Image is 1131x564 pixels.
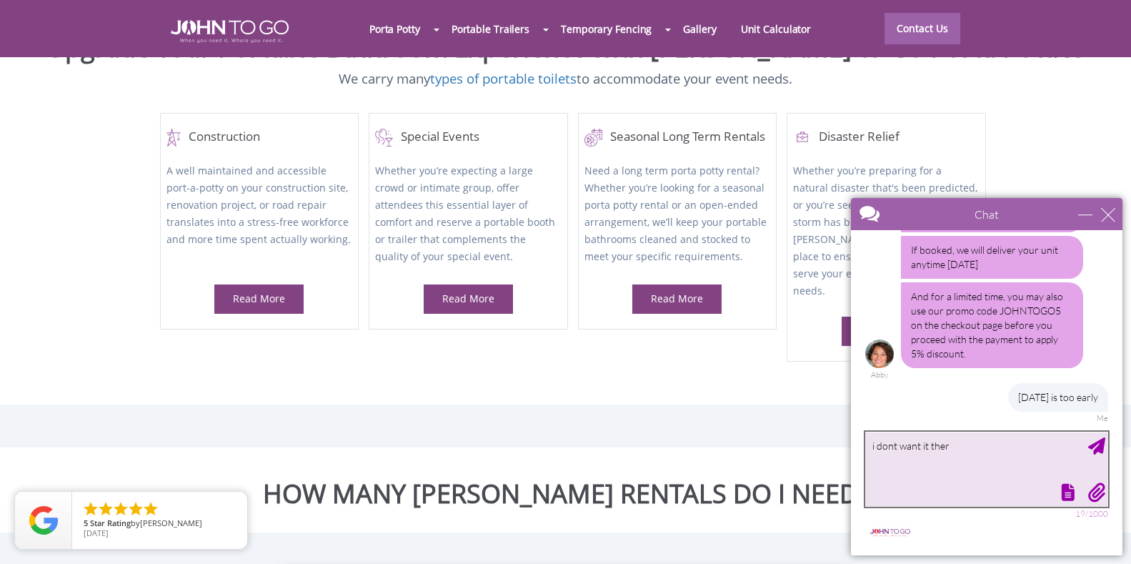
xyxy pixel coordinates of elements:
a: Portable Trailers [439,14,542,44]
p: Whether you’re preparing for a natural disaster that's been predicted, or you’re seeking assistan... [793,162,979,300]
h2: HOW MANY [PERSON_NAME] RENTALS DO I NEED? [11,480,1120,508]
p: Need a long term porta potty rental? Whether you’re looking for a seasonal porta potty rental or ... [584,162,770,267]
a: Read More [651,292,703,305]
a: Construction [166,129,352,147]
span: Star Rating [90,518,131,528]
a: Porta Potty [357,14,432,44]
a: Special Events [375,129,561,147]
a: Contact Us [885,13,960,44]
img: JOHN to go [171,20,289,43]
a: types of portable toilets [430,69,577,87]
a: Seasonal Long Term Rentals [584,129,770,147]
p: Whether you’re expecting a large crowd or intimate group, offer attendees this essential layer of... [375,162,561,267]
h4: Disaster Relief [793,129,979,147]
li:  [112,500,129,518]
a: Unit Calculator [729,14,824,44]
li:  [97,500,114,518]
a: Gallery [671,14,728,44]
iframe: Live Chat Box [842,189,1131,564]
img: Review Rating [29,506,58,535]
li:  [82,500,99,518]
li:  [127,500,144,518]
span: [PERSON_NAME] [140,518,202,528]
span: by [84,519,236,529]
a: Read More [442,292,494,305]
h2: Upgrade Your Portable Bathroom Experience with [PERSON_NAME] to Go Porta Potties [11,34,1120,62]
span: [DATE] [84,528,109,538]
p: A well maintained and accessible port-a-potty on your construction site, renovation project, or r... [166,162,352,267]
p: We carry many to accommodate your event needs. [11,69,1120,89]
a: Temporary Fencing [549,14,664,44]
a: Read More [233,292,285,305]
span: 5 [84,518,88,528]
li:  [142,500,159,518]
